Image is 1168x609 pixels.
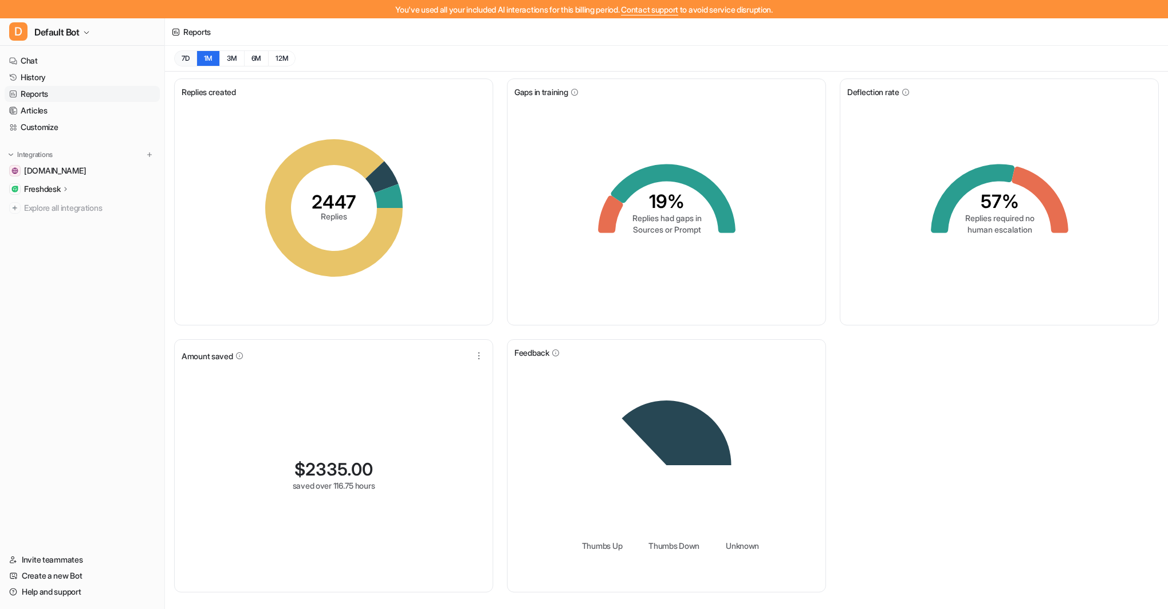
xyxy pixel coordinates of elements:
img: Freshdesk [11,186,18,192]
tspan: 19% [649,190,685,213]
a: Explore all integrations [5,200,160,216]
li: Thumbs Down [640,540,699,552]
button: 3M [219,50,244,66]
span: Gaps in training [514,86,568,98]
tspan: 57% [980,190,1018,213]
button: 7D [174,50,196,66]
img: menu_add.svg [145,151,154,159]
button: 1M [196,50,220,66]
li: Thumbs Up [574,540,622,552]
span: Deflection rate [847,86,899,98]
img: expand menu [7,151,15,159]
div: saved over 116.75 hours [293,480,375,492]
a: Help and support [5,584,160,600]
span: Amount saved [182,350,233,362]
tspan: Replies had gaps in [632,213,701,223]
a: Invite teammates [5,552,160,568]
tspan: 2447 [312,191,356,213]
button: 12M [268,50,296,66]
span: [DOMAIN_NAME] [24,165,86,176]
span: Default Bot [34,24,80,40]
a: Reports [5,86,160,102]
span: Feedback [514,347,549,359]
a: drivingtests.co.uk[DOMAIN_NAME] [5,163,160,179]
p: Freshdesk [24,183,60,195]
img: explore all integrations [9,202,21,214]
tspan: human escalation [967,225,1032,234]
img: drivingtests.co.uk [11,167,18,174]
span: Contact support [621,5,678,14]
tspan: Replies required no [965,213,1034,223]
a: History [5,69,160,85]
li: Unknown [718,540,759,552]
a: Articles [5,103,160,119]
div: Reports [183,26,211,38]
span: D [9,22,27,41]
tspan: Sources or Prompt [632,225,701,234]
span: Replies created [182,86,236,98]
p: Integrations [17,150,53,159]
div: $ [294,459,373,480]
span: 2335.00 [305,459,373,480]
a: Customize [5,119,160,135]
span: Explore all integrations [24,199,155,217]
button: Integrations [5,149,56,160]
tspan: Replies [321,211,347,221]
button: 6M [244,50,269,66]
a: Chat [5,53,160,69]
a: Create a new Bot [5,568,160,584]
